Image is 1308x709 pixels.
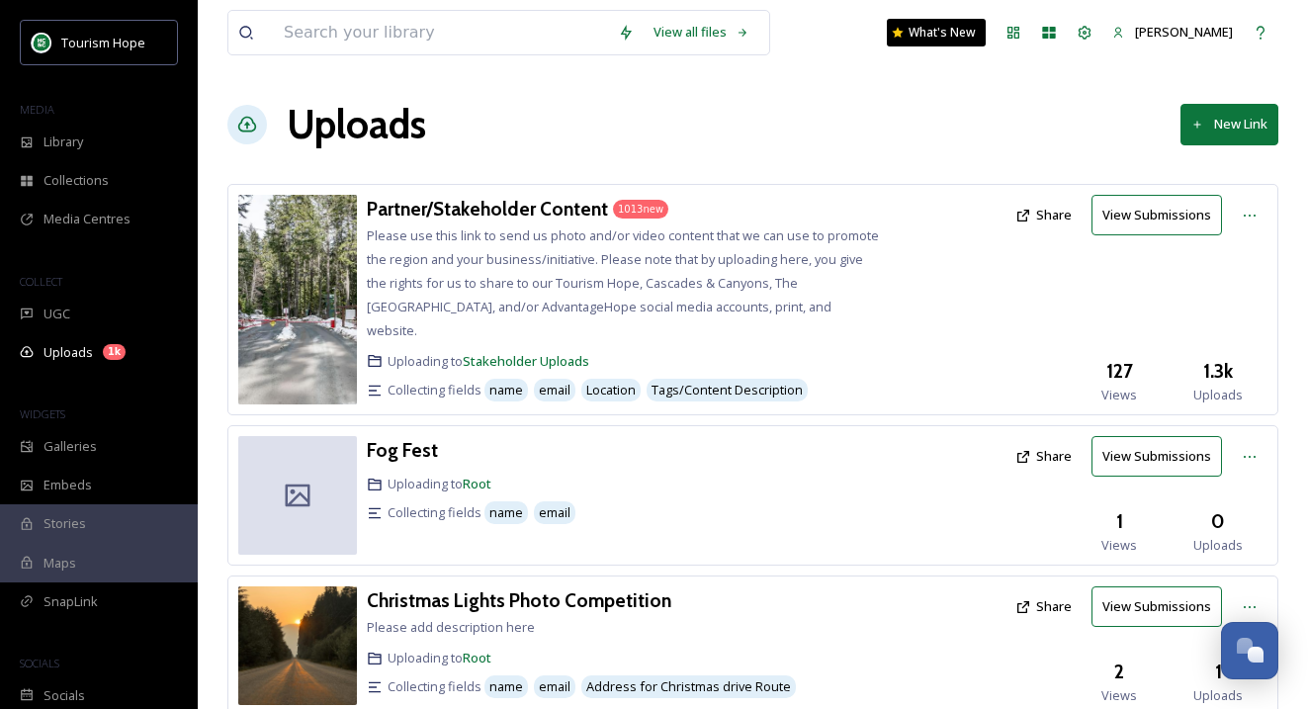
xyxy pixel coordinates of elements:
h3: 1 [1215,658,1222,686]
span: Collections [44,171,109,190]
a: View Submissions [1091,586,1232,627]
h3: 1.3k [1203,357,1233,386]
a: Stakeholder Uploads [463,352,589,370]
button: Open Chat [1221,622,1278,679]
span: Uploads [1193,386,1243,404]
span: Uploads [44,343,93,362]
img: logo.png [32,33,51,52]
h3: Fog Fest [367,438,438,462]
span: Collecting fields [388,381,481,399]
h3: 2 [1114,658,1124,686]
div: 1k [103,344,126,360]
h3: 0 [1211,507,1225,536]
a: Partner/Stakeholder Content [367,195,608,223]
span: Uploading to [388,649,491,667]
span: Address for Christmas drive Route [586,677,791,696]
span: [PERSON_NAME] [1135,23,1233,41]
a: [PERSON_NAME] [1102,13,1243,51]
a: View Submissions [1091,436,1232,477]
h3: 1 [1116,507,1123,536]
span: Stories [44,514,86,533]
span: Collecting fields [388,677,481,696]
img: 941b2a6b-d529-4b64-a735-0f97f09f239b.jpg [238,586,357,705]
a: Fog Fest [367,436,438,465]
button: View Submissions [1091,436,1222,477]
a: Root [463,475,491,492]
span: name [489,677,523,696]
span: Views [1101,386,1137,404]
img: f17c100a-3487-4823-a4d7-abcdf778cfb6.jpg [238,195,357,404]
span: Socials [44,686,85,705]
h3: 127 [1106,357,1133,386]
a: Root [463,649,491,666]
span: Location [586,381,636,399]
span: Media Centres [44,210,131,228]
span: email [539,381,570,399]
button: Share [1005,587,1082,626]
span: Galleries [44,437,97,456]
button: New Link [1180,104,1278,144]
button: Share [1005,196,1082,234]
div: 1013 new [613,200,668,219]
span: email [539,677,570,696]
span: name [489,503,523,522]
span: UGC [44,305,70,323]
span: Uploading to [388,352,589,371]
a: View all files [644,13,759,51]
span: email [539,503,570,522]
span: Please add description here [367,618,535,636]
h3: Christmas Lights Photo Competition [367,588,671,612]
span: SnapLink [44,592,98,611]
span: name [489,381,523,399]
span: Tourism Hope [61,34,145,51]
span: Embeds [44,476,92,494]
button: View Submissions [1091,195,1222,235]
span: MEDIA [20,102,54,117]
input: Search your library [274,11,608,54]
a: Uploads [287,95,426,154]
span: Maps [44,554,76,573]
a: View Submissions [1091,195,1232,235]
button: Share [1005,437,1082,476]
span: Tags/Content Description [652,381,803,399]
span: Views [1101,686,1137,705]
span: Collecting fields [388,503,481,522]
span: SOCIALS [20,656,59,670]
span: Please use this link to send us photo and/or video content that we can use to promote the region ... [367,226,879,339]
a: Christmas Lights Photo Competition [367,586,671,615]
a: What's New [887,19,986,46]
span: Uploads [1193,686,1243,705]
span: Uploads [1193,536,1243,555]
span: Library [44,133,83,151]
span: WIDGETS [20,406,65,421]
span: Uploading to [388,475,491,493]
h3: Partner/Stakeholder Content [367,197,608,221]
span: COLLECT [20,274,62,289]
button: View Submissions [1091,586,1222,627]
span: Views [1101,536,1137,555]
